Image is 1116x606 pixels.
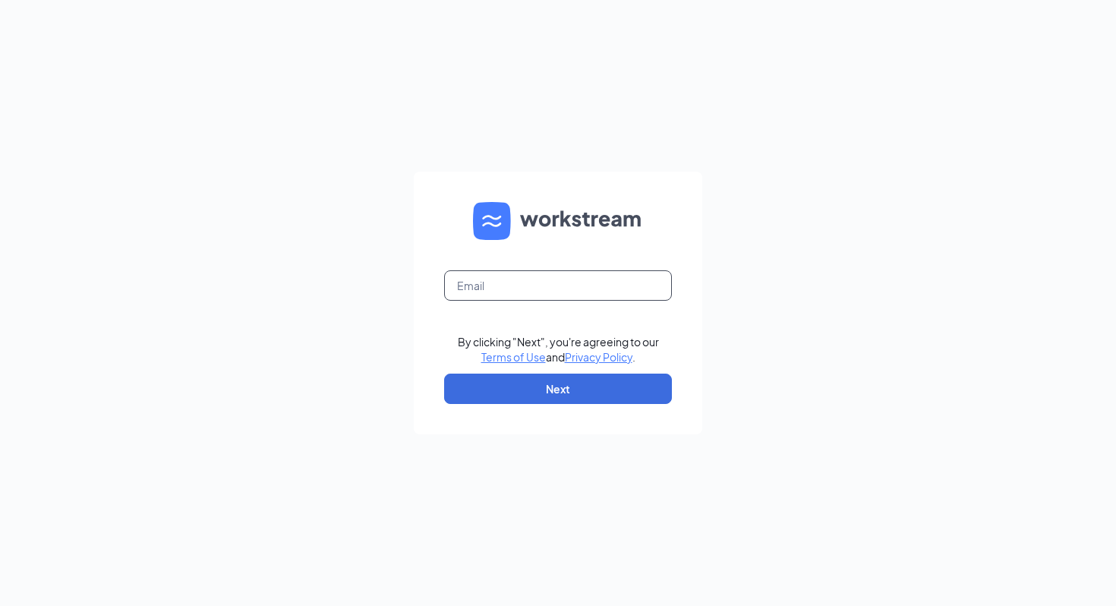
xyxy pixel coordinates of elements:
div: By clicking "Next", you're agreeing to our and . [458,334,659,365]
img: WS logo and Workstream text [473,202,643,240]
button: Next [444,374,672,404]
a: Privacy Policy [565,350,632,364]
input: Email [444,270,672,301]
a: Terms of Use [481,350,546,364]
